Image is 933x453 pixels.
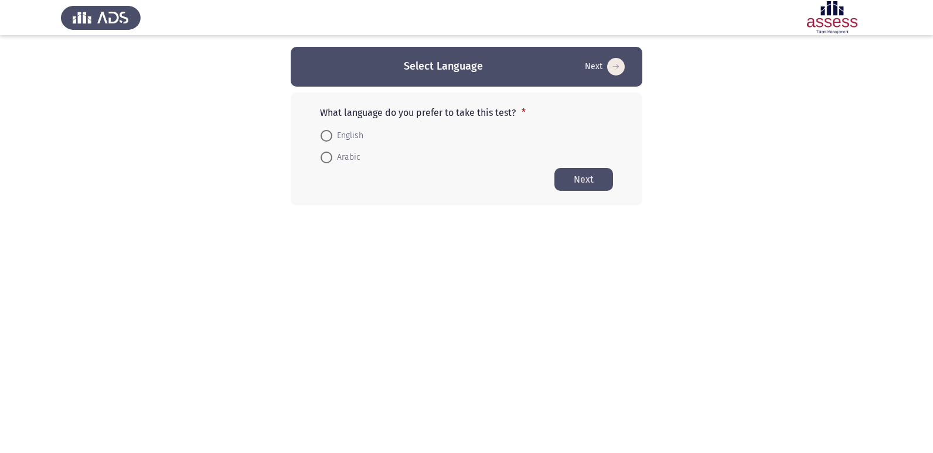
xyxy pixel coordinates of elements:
[581,57,628,76] button: Start assessment
[320,107,613,118] p: What language do you prefer to take this test?
[554,168,613,191] button: Start assessment
[332,129,363,143] span: English
[61,1,141,34] img: Assess Talent Management logo
[792,1,872,34] img: Assessment logo of OCM R1 ASSESS
[332,150,360,164] span: Arabic
[404,59,483,74] h3: Select Language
